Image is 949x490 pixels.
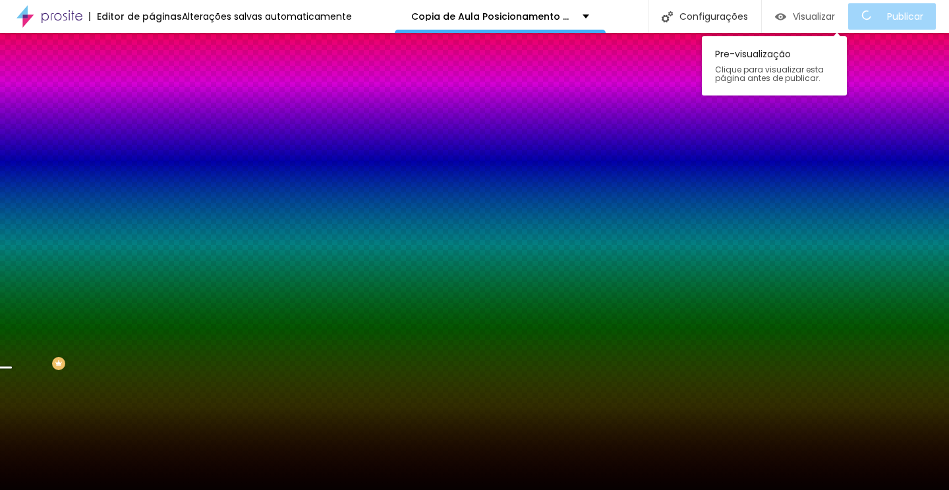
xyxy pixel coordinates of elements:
[887,11,923,22] span: Publicar
[762,3,848,30] button: Visualizar
[702,36,847,95] div: Pre-visualização
[715,65,834,82] span: Clique para visualizar esta página antes de publicar.
[793,11,835,22] span: Visualizar
[662,11,673,22] img: Icone
[182,12,352,21] div: Alterações salvas automaticamente
[775,11,786,22] img: view-1.svg
[848,3,936,30] button: Publicar
[411,12,573,21] p: Copia de Aula Posicionamento Modelo [PERSON_NAME]
[89,12,182,21] div: Editor de páginas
